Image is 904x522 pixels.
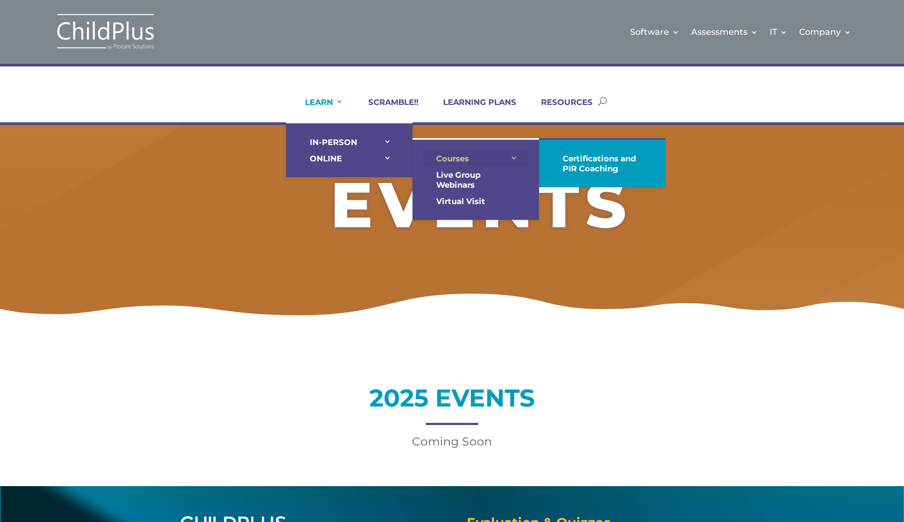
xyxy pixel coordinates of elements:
h2: EVENTS [144,173,819,241]
a: Courses [423,150,528,167]
a: LEARNING PLANS [430,97,516,122]
a: IT [770,11,788,53]
a: SCRAMBLE!! [355,97,418,122]
a: Live Group Webinars [423,167,528,193]
a: Assessments [691,11,758,53]
a: LEARN [292,97,343,122]
p: Coming Soon [115,436,789,448]
a: Company [799,11,851,53]
a: Certifications and PIR Coaching [549,150,655,177]
a: RESOURCES [528,97,593,122]
a: Virtual Visit [423,193,528,209]
a: IN-PERSON [297,134,402,150]
a: ONLINE [297,150,402,167]
a: Software [630,11,680,53]
h1: 2025 EVENTS [115,386,789,415]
